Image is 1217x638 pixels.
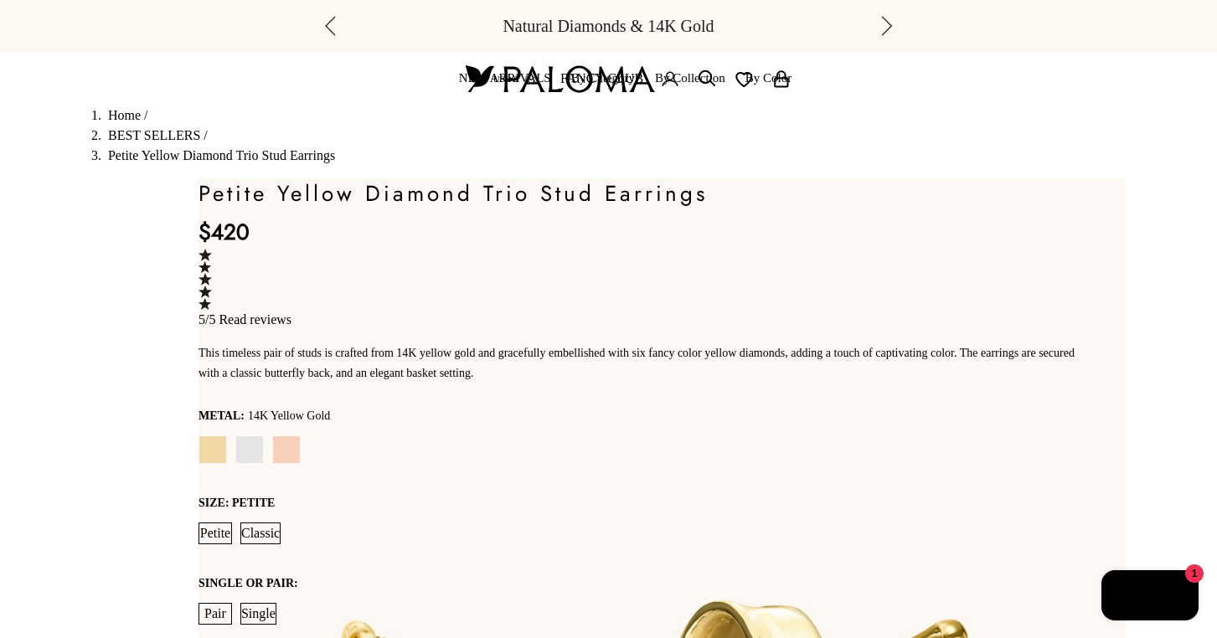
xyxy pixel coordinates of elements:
[200,523,230,543] span: Petite
[503,13,714,39] p: Natural Diamonds & 14K Gold
[248,404,330,429] variant-option-value: 14K Yellow Gold
[199,491,275,516] legend: Size: petite
[108,108,141,122] a: Home
[108,128,200,142] a: BEST SELLERS
[219,312,291,327] span: Read reviews
[1096,570,1204,625] inbox-online-store-chat: Shopify online store chat
[199,343,1084,383] p: This timeless pair of studs is crafted from 14K yellow gold and gracefully embellished with six f...
[199,404,245,429] legend: Metal:
[493,72,535,86] button: USD $
[91,105,1126,166] nav: breadcrumbs
[204,604,226,624] span: Pair
[199,215,250,249] sale-price: $420
[493,52,792,105] nav: Secondary navigation
[493,72,518,86] span: USD $
[241,604,276,624] span: Single
[199,249,1084,327] a: 5/5 Read reviews
[108,148,335,162] span: Petite Yellow Diamond Trio Stud Earrings
[241,523,280,543] span: Classic
[199,571,298,596] legend: Single or Pair:
[199,178,1084,208] h1: Petite Yellow Diamond Trio Stud Earrings
[199,312,215,327] span: 5/5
